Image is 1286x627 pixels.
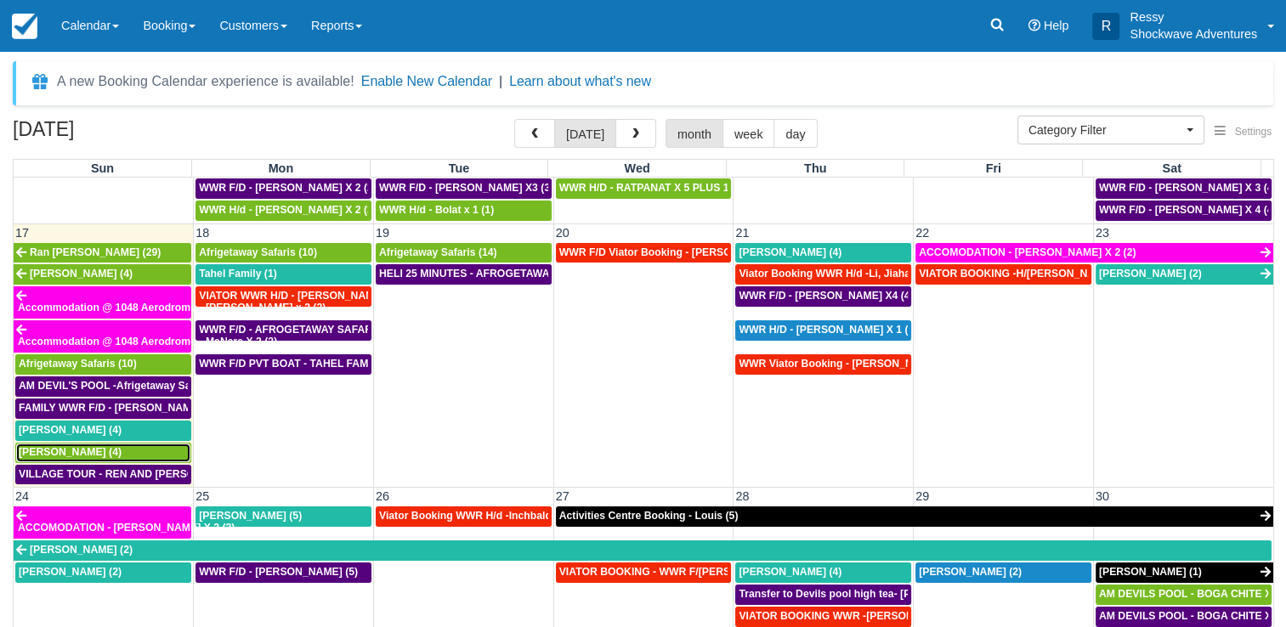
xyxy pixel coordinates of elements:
[194,226,211,240] span: 18
[379,510,676,522] span: Viator Booking WWR H/d -Inchbald [PERSON_NAME] X 4 (4)
[666,119,723,148] button: month
[374,489,391,503] span: 26
[15,354,191,375] a: Afrigetaway Safaris (10)
[19,424,122,436] span: [PERSON_NAME] (4)
[739,268,950,280] span: Viator Booking WWR H/d -Li, Jiahao X 2 (2)
[19,358,137,370] span: Afrigetaway Safaris (10)
[556,562,732,583] a: VIATOR BOOKING - WWR F/[PERSON_NAME], [PERSON_NAME] 4 (4)
[14,226,31,240] span: 17
[376,243,552,263] a: Afrigetaway Safaris (14)
[19,446,122,458] span: [PERSON_NAME] (4)
[269,161,294,175] span: Mon
[15,562,191,583] a: [PERSON_NAME] (2)
[1094,226,1111,240] span: 23
[199,324,413,336] span: WWR F/D - AFROGETAWAY SAFARIS X5 (5)
[735,607,911,627] a: VIATOR BOOKING WWR -[PERSON_NAME] X2 (2)
[1044,19,1069,32] span: Help
[14,264,191,285] a: [PERSON_NAME] (4)
[554,489,571,503] span: 27
[556,243,732,263] a: WWR F/D Viator Booking - [PERSON_NAME] X1 (1)
[376,264,552,285] a: HELI 25 MINUTES - AFROGETAWAY SAFARIS X5 (5)
[15,398,191,419] a: FAMILY WWR F/D - [PERSON_NAME] X4 (4)
[199,566,358,578] span: WWR F/D - [PERSON_NAME] (5)
[376,201,552,221] a: WWR H/d - Bolat x 1 (1)
[1099,182,1277,194] span: WWR F/D - [PERSON_NAME] X 3 (4)
[735,264,911,285] a: Viator Booking WWR H/d -Li, Jiahao X 2 (2)
[19,566,122,578] span: [PERSON_NAME] (2)
[13,119,228,150] h2: [DATE]
[195,178,371,199] a: WWR F/D - [PERSON_NAME] X 2 (2)
[376,178,552,199] a: WWR F/D - [PERSON_NAME] X3 (3)
[15,443,191,463] a: [PERSON_NAME] (4)
[773,119,817,148] button: day
[1099,566,1202,578] span: [PERSON_NAME] (1)
[1162,161,1181,175] span: Sat
[1028,20,1040,31] i: Help
[914,226,931,240] span: 22
[1017,116,1204,144] button: Category Filter
[14,243,191,263] a: Ran [PERSON_NAME] (29)
[1099,268,1202,280] span: [PERSON_NAME] (2)
[739,358,970,370] span: WWR Viator Booking - [PERSON_NAME] X1 (1)
[1096,264,1273,285] a: [PERSON_NAME] (2)
[19,380,244,392] span: AM DEVIL'S POOL -Afrigetaway Safaris X5 (5)
[1204,120,1282,144] button: Settings
[559,182,745,194] span: WWR H/D - RATPANAT X 5 PLUS 1 (5)
[15,421,191,441] a: [PERSON_NAME] (4)
[509,74,651,88] a: Learn about what's new
[1130,8,1257,25] p: Ressy
[19,468,274,480] span: VILLAGE TOUR - REN AND [PERSON_NAME] X4 (4)
[199,268,277,280] span: Tahel Family (1)
[559,510,739,522] span: Activities Centre Booking - Louis (5)
[1130,25,1257,42] p: Shockwave Adventures
[722,119,775,148] button: week
[554,226,571,240] span: 20
[18,336,277,347] span: Accommodation @ 1048 Aerodrome - MaNare X 2 (2)
[91,161,114,175] span: Sun
[986,161,1001,175] span: Fri
[199,204,377,216] span: WWR H/d - [PERSON_NAME] X 2 (2)
[379,268,634,280] span: HELI 25 MINUTES - AFROGETAWAY SAFARIS X5 (5)
[1099,204,1277,216] span: WWR F/D - [PERSON_NAME] X 4 (4)
[379,182,553,194] span: WWR F/D - [PERSON_NAME] X3 (3)
[739,566,841,578] span: [PERSON_NAME] (4)
[735,585,911,605] a: Transfer to Devils pool high tea- [PERSON_NAME] X4 (4)
[199,182,377,194] span: WWR F/D - [PERSON_NAME] X 2 (2)
[14,489,31,503] span: 24
[739,290,913,302] span: WWR F/D - [PERSON_NAME] X4 (4)
[195,354,371,375] a: WWR F/D PVT BOAT - TAHEL FAMILY x 5 (1)
[199,290,409,302] span: VIATOR WWR H/D - [PERSON_NAME] 3 (3)
[735,354,911,375] a: WWR Viator Booking - [PERSON_NAME] X1 (1)
[919,268,1147,280] span: VIATOR BOOKING -H/[PERSON_NAME] X 4 (4)
[734,226,751,240] span: 21
[735,243,911,263] a: [PERSON_NAME] (4)
[1094,489,1111,503] span: 30
[919,566,1022,578] span: [PERSON_NAME] (2)
[1235,126,1272,138] span: Settings
[735,320,911,341] a: WWR H/D - [PERSON_NAME] X 1 (1)
[199,510,302,522] span: [PERSON_NAME] (5)
[195,320,371,341] a: WWR F/D - AFROGETAWAY SAFARIS X5 (5)
[195,264,371,285] a: Tahel Family (1)
[15,376,191,397] a: AM DEVIL'S POOL -Afrigetaway Safaris X5 (5)
[376,506,552,527] a: Viator Booking WWR H/d -Inchbald [PERSON_NAME] X 4 (4)
[739,588,1018,600] span: Transfer to Devils pool high tea- [PERSON_NAME] X4 (4)
[379,246,497,258] span: Afrigetaway Safaris (14)
[195,243,371,263] a: Afrigetaway Safaris (10)
[1096,607,1272,627] a: AM DEVILS POOL - BOGA CHITE X 1 (1)
[1096,201,1272,221] a: WWR F/D - [PERSON_NAME] X 4 (4)
[30,268,133,280] span: [PERSON_NAME] (4)
[195,562,371,583] a: WWR F/D - [PERSON_NAME] (5)
[804,161,826,175] span: Thu
[14,320,191,353] a: Accommodation @ 1048 Aerodrome - MaNare X 2 (2)
[195,506,371,527] a: [PERSON_NAME] (5)
[914,489,931,503] span: 29
[15,465,191,485] a: VILLAGE TOUR - REN AND [PERSON_NAME] X4 (4)
[915,264,1091,285] a: VIATOR BOOKING -H/[PERSON_NAME] X 4 (4)
[379,204,494,216] span: WWR H/d - Bolat x 1 (1)
[12,14,37,39] img: checkfront-main-nav-mini-logo.png
[554,119,616,148] button: [DATE]
[556,178,732,199] a: WWR H/D - RATPANAT X 5 PLUS 1 (5)
[30,246,161,258] span: Ran [PERSON_NAME] (29)
[57,71,354,92] div: A new Booking Calendar experience is available!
